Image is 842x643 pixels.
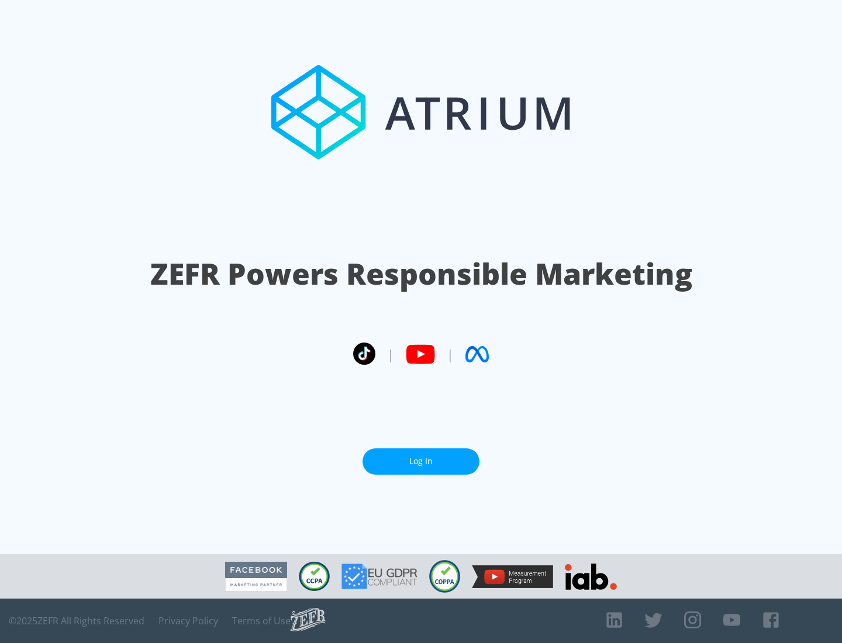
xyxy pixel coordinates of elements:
img: GDPR Compliant [341,564,417,589]
h1: ZEFR Powers Responsible Marketing [150,254,692,294]
img: CCPA Compliant [299,562,330,591]
span: © 2025 ZEFR All Rights Reserved [9,615,144,627]
a: Log In [363,448,479,475]
span: | [447,345,454,363]
img: IAB [565,564,617,590]
a: Privacy Policy [158,615,218,627]
a: Terms of Use [232,615,291,627]
img: COPPA Compliant [429,560,460,593]
span: | [387,345,394,363]
img: YouTube Measurement Program [472,565,553,588]
img: Facebook Marketing Partner [225,562,287,592]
